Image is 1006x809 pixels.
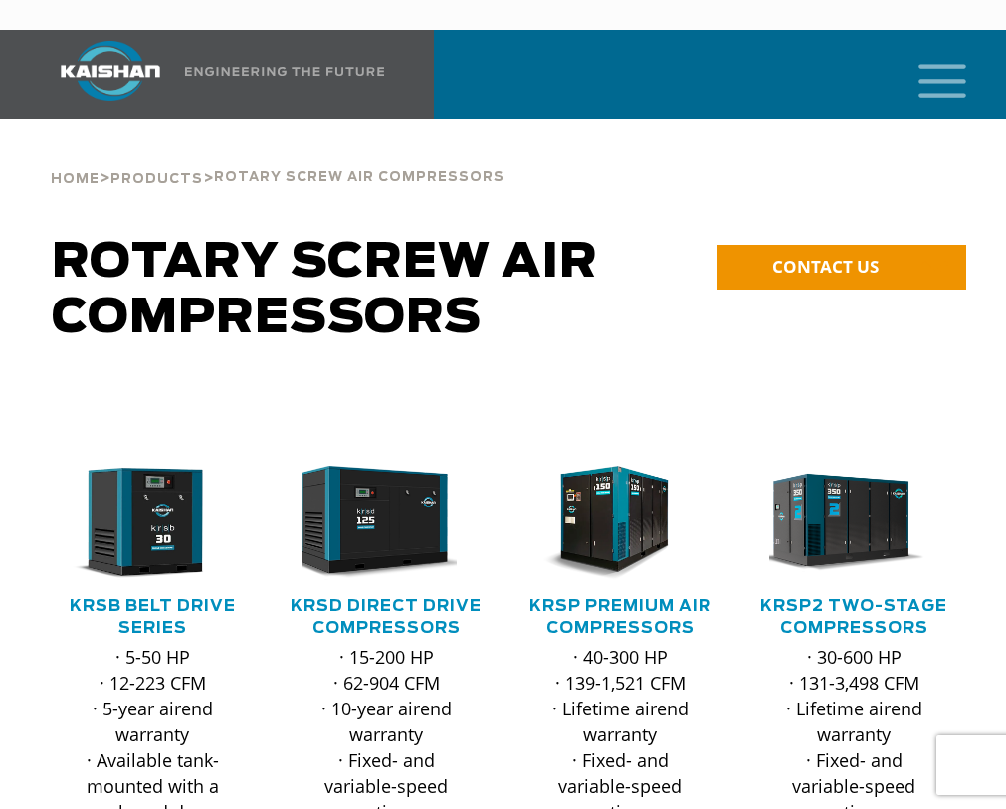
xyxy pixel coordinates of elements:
a: Products [110,169,203,187]
img: krsd125 [287,466,457,580]
img: Engineering the future [185,67,384,76]
div: krsp150 [535,466,705,580]
a: KRSB Belt Drive Series [70,598,236,636]
a: mobile menu [910,58,944,92]
div: > > [51,119,504,195]
a: KRSP2 Two-Stage Compressors [760,598,947,636]
span: CONTACT US [772,255,879,278]
div: krsb30 [68,466,238,580]
img: krsp350 [754,466,924,580]
span: Rotary Screw Air Compressors [214,171,504,184]
img: krsp150 [520,466,691,580]
a: CONTACT US [717,245,966,290]
a: Kaishan USA [36,30,388,119]
div: krsd125 [302,466,472,580]
span: Home [51,173,100,186]
span: Products [110,173,203,186]
a: KRSP Premium Air Compressors [529,598,711,636]
img: krsb30 [53,466,223,580]
span: Rotary Screw Air Compressors [52,239,598,342]
img: kaishan logo [36,41,185,101]
a: Home [51,169,100,187]
div: krsp350 [769,466,939,580]
a: KRSD Direct Drive Compressors [291,598,482,636]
